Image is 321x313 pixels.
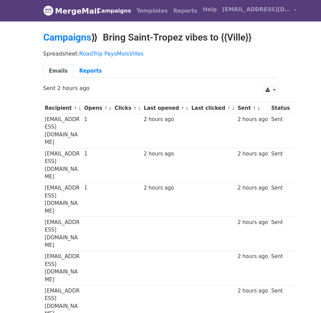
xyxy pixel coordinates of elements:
[109,106,112,111] a: ↓
[238,219,268,226] div: 2 hours ago
[43,114,83,148] td: [EMAIL_ADDRESS][DOMAIN_NAME]
[84,184,111,192] div: 1
[78,106,82,111] a: ↓
[231,106,235,111] a: ↓
[113,103,142,114] th: Clicks
[84,150,111,158] div: 1
[185,106,189,111] a: ↓
[43,50,278,57] p: Spreadsheet:
[95,4,134,18] a: Campaigns
[43,217,83,251] td: [EMAIL_ADDRESS][DOMAIN_NAME]
[181,106,184,111] a: ↑
[43,251,83,285] td: [EMAIL_ADDRESS][DOMAIN_NAME]
[222,5,290,14] span: [EMAIL_ADDRESS][DOMAIN_NAME]
[74,64,108,78] a: Reports
[43,103,83,114] th: Recipient
[270,182,291,217] td: Sent
[43,5,53,16] img: MergeMail logo
[253,106,256,111] a: ↑
[220,3,299,19] a: [EMAIL_ADDRESS][DOMAIN_NAME]
[133,106,137,111] a: ↑
[236,103,270,114] th: Sent
[238,184,268,192] div: 2 hours ago
[238,150,268,158] div: 2 hours ago
[270,251,291,285] td: Sent
[43,32,91,43] a: Campaigns
[144,150,188,158] div: 2 hours ago
[142,103,190,114] th: Last opened
[104,106,108,111] a: ↑
[43,148,83,182] td: [EMAIL_ADDRESS][DOMAIN_NAME]
[79,50,144,57] a: RoadTrip PaysMoisVilles
[270,148,291,182] td: Sent
[238,116,268,123] div: 2 hours ago
[138,106,141,111] a: ↓
[200,3,220,16] a: Help
[82,103,113,114] th: Opens
[43,85,278,92] p: Sent 2 hours ago
[238,287,268,295] div: 2 hours ago
[238,253,268,260] div: 2 hours ago
[74,106,77,111] a: ↑
[270,114,291,148] td: Sent
[43,4,89,18] a: MergeMail
[190,103,236,114] th: Last clicked
[144,116,188,123] div: 2 hours ago
[134,4,171,18] a: Templates
[43,32,278,43] h2: ⟫ Bring Saint-Tropez vibes to {{Ville}}
[257,106,261,111] a: ↓
[270,103,291,114] th: Status
[43,64,74,78] a: Emails
[144,184,188,192] div: 2 hours ago
[227,106,231,111] a: ↑
[84,116,111,123] div: 1
[43,182,83,217] td: [EMAIL_ADDRESS][DOMAIN_NAME]
[171,4,200,18] a: Reports
[270,217,291,251] td: Sent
